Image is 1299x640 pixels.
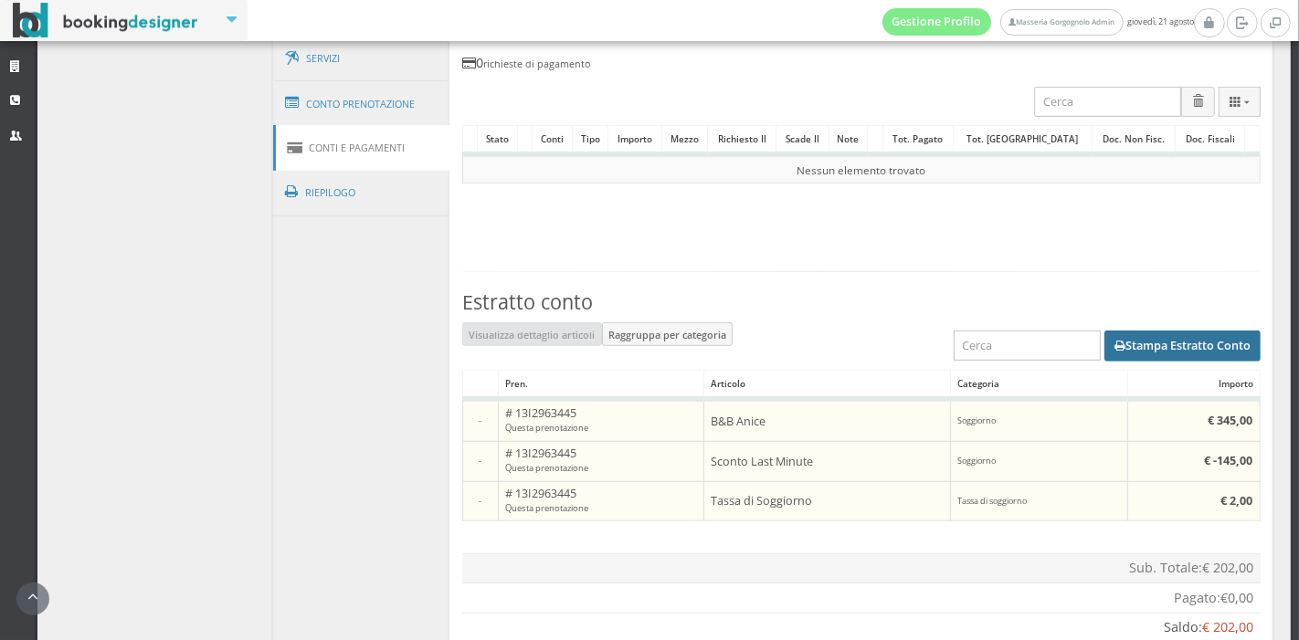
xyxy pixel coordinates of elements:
a: Conti e Pagamenti [273,125,450,171]
div: Stato [478,126,517,152]
td: - [462,399,498,441]
td: - [462,441,498,481]
h3: Estratto conto [462,290,1261,314]
h5: B&B Anice [711,414,944,428]
div: Note [829,126,868,152]
small: Questa prenotazione [505,502,588,514]
div: Colonne [1219,87,1261,117]
td: Soggiorno [951,399,1128,441]
button: Stampa Estratto Conto [1104,330,1261,362]
div: Scade il [776,126,828,152]
button: Columns [1219,87,1261,117]
small: Questa prenotazione [505,422,588,434]
div: Doc. Non Fisc. [1093,126,1176,152]
a: Servizi [273,36,450,82]
h5: # 13I2963445 [505,487,697,514]
input: Cerca [954,330,1101,361]
span: 0,00 [1229,589,1254,606]
input: Cerca [1034,87,1181,117]
div: Importo [608,126,660,152]
td: Soggiorno [951,441,1128,481]
div: Articolo [704,371,950,396]
div: Tipo [573,126,607,152]
td: - [462,481,498,521]
span: € [1221,589,1254,606]
div: Sub. Totale: [469,559,1253,578]
td: Tassa di soggiorno [951,481,1128,521]
button: Raggruppa per categoria [602,322,734,346]
div: Conti [533,126,572,152]
td: Nessun elemento trovato [462,154,1260,183]
a: Conto Prenotazione [273,80,450,128]
div: Pren. [499,371,703,396]
a: Gestione Profilo [882,8,992,36]
div: Richiesto il [708,126,776,152]
h5: Tassa di Soggiorno [711,494,944,508]
b: € -145,00 [1205,453,1253,468]
h5: # 13I2963445 [505,406,697,434]
div: Saldo: [469,618,1253,637]
small: richieste di pagamento [483,57,590,70]
div: Importo [1128,371,1260,396]
div: Doc. Fiscali [1176,126,1244,152]
small: Questa prenotazione [505,462,588,474]
a: Riepilogo [273,169,450,216]
span: giovedì, 21 agosto [882,8,1194,36]
span: € 202,00 [1203,559,1254,576]
b: € 345,00 [1209,413,1253,428]
div: Pagato: [469,589,1253,608]
b: € 2,00 [1221,493,1253,509]
div: Mezzo [662,126,708,152]
h5: # 13I2963445 [505,446,697,474]
div: Categoria [951,371,1127,396]
span: € 202,00 [1203,618,1254,635]
h4: 0 [462,55,1261,70]
div: Tot. Pagato [883,126,953,152]
div: Tot. [GEOGRAPHIC_DATA] [954,126,1092,152]
a: Masseria Gorgognolo Admin [1000,9,1123,36]
h5: Sconto Last Minute [711,455,944,468]
img: BookingDesigner.com [13,3,198,38]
